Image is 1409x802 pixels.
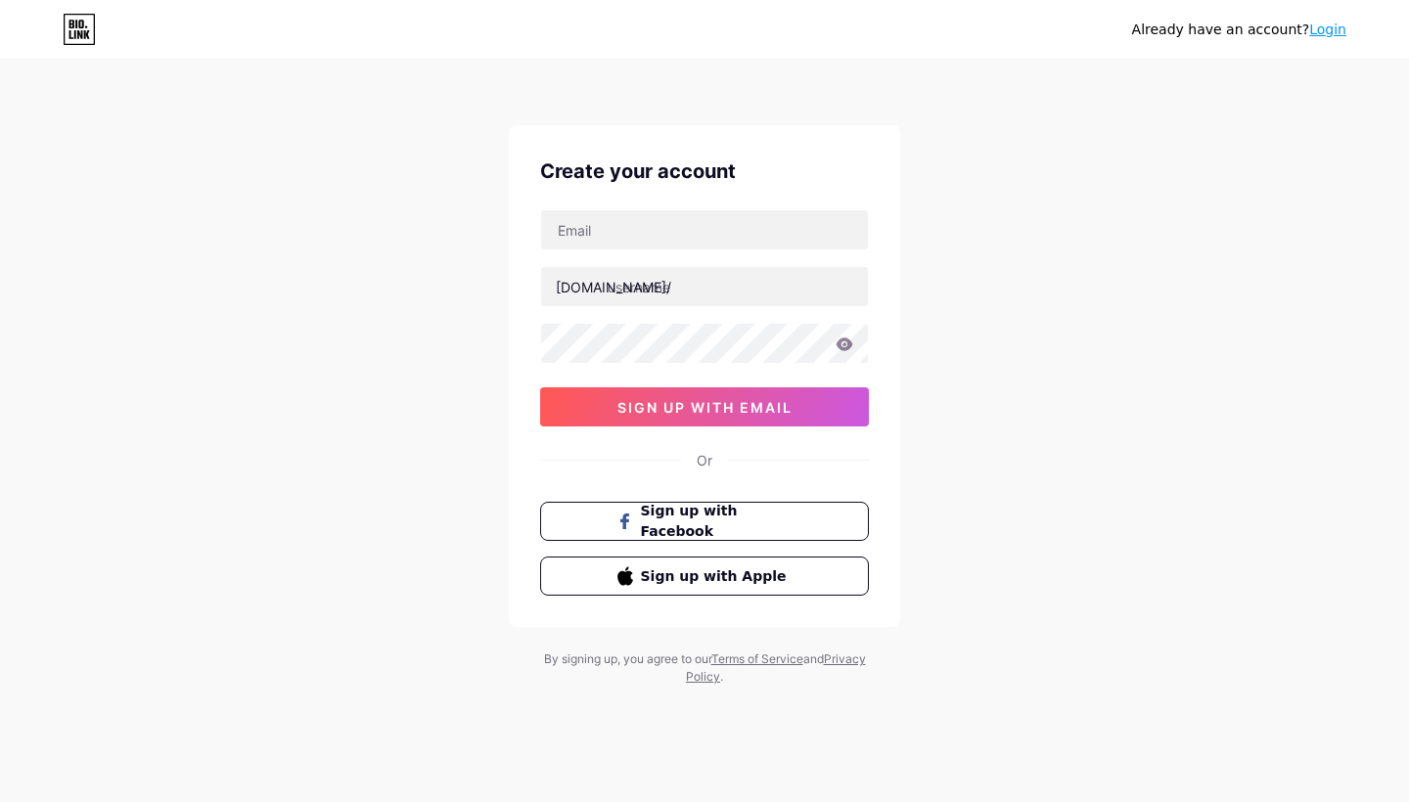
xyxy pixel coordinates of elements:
[617,399,793,416] span: sign up with email
[540,502,869,541] button: Sign up with Facebook
[1132,20,1346,40] div: Already have an account?
[1309,22,1346,37] a: Login
[540,156,869,186] div: Create your account
[641,566,793,587] span: Sign up with Apple
[641,501,793,542] span: Sign up with Facebook
[541,267,868,306] input: username
[711,651,803,666] a: Terms of Service
[540,557,869,596] button: Sign up with Apple
[540,387,869,426] button: sign up with email
[541,210,868,249] input: Email
[538,650,871,686] div: By signing up, you agree to our and .
[697,450,712,470] div: Or
[556,277,671,297] div: [DOMAIN_NAME]/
